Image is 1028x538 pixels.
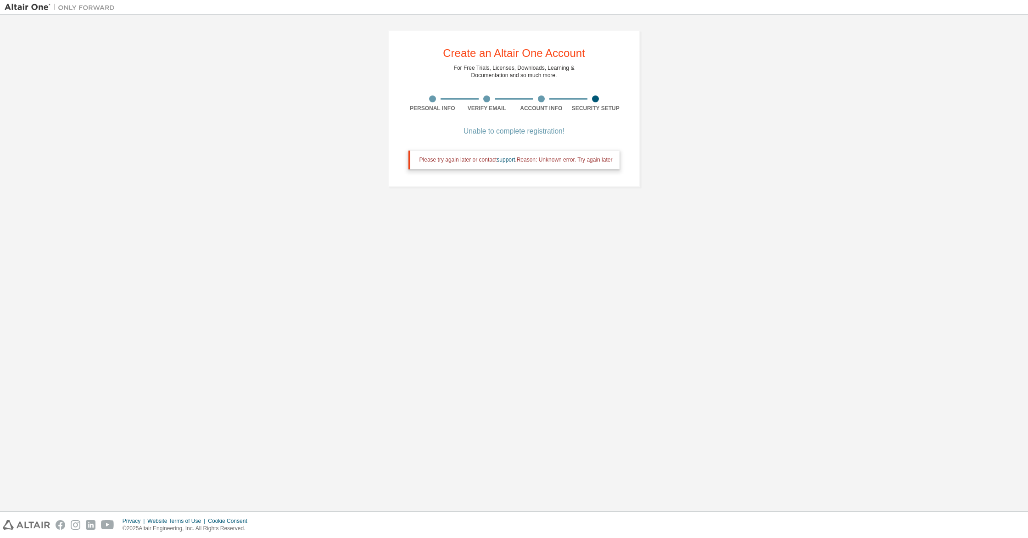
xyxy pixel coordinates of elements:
p: © 2025 Altair Engineering, Inc. All Rights Reserved. [123,525,253,532]
div: Verify Email [460,105,514,112]
div: Cookie Consent [208,517,252,525]
img: altair_logo.svg [3,520,50,530]
img: instagram.svg [71,520,80,530]
div: Create an Altair One Account [443,48,585,59]
div: Please try again later or contact . Reason: Unknown error. Try again later [419,156,613,163]
div: Privacy [123,517,147,525]
img: youtube.svg [101,520,114,530]
div: Account Info [514,105,569,112]
a: support [497,157,515,163]
img: Altair One [5,3,119,12]
img: facebook.svg [56,520,65,530]
img: linkedin.svg [86,520,95,530]
div: Security Setup [569,105,623,112]
div: Website Terms of Use [147,517,208,525]
div: Unable to complete registration! [408,129,620,134]
div: For Free Trials, Licenses, Downloads, Learning & Documentation and so much more. [454,64,575,79]
div: Personal Info [405,105,460,112]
